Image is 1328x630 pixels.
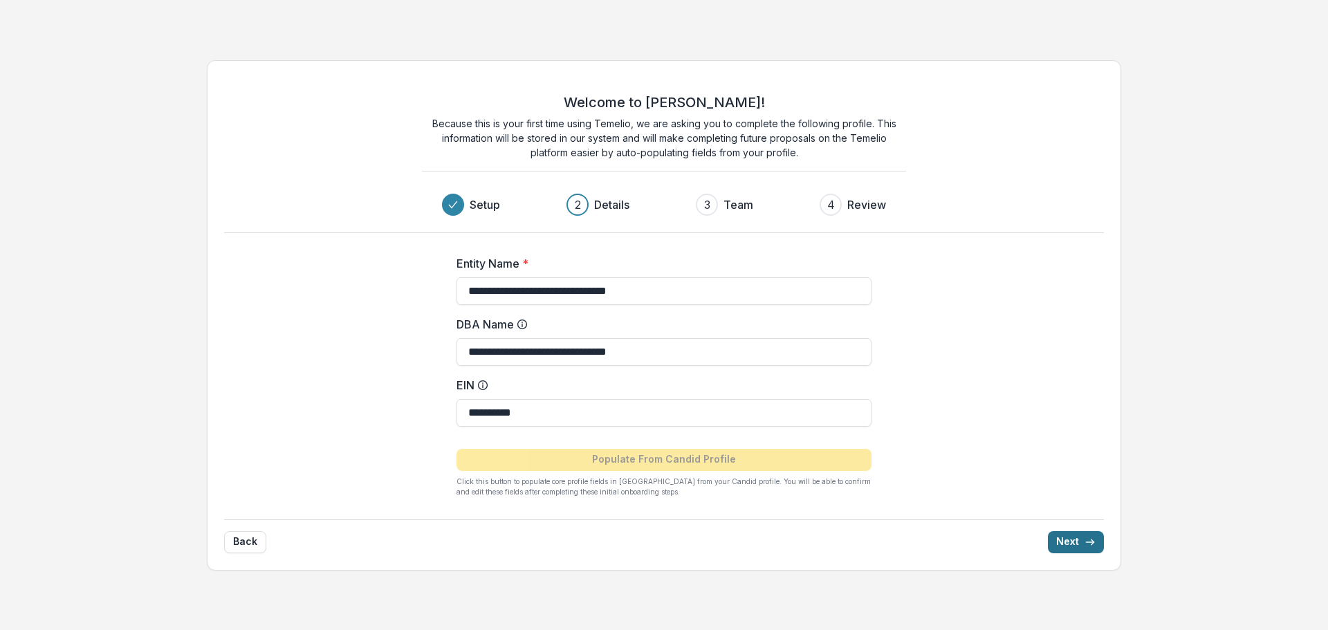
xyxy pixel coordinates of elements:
p: Because this is your first time using Temelio, we are asking you to complete the following profil... [422,116,906,160]
div: 2 [575,196,581,213]
h3: Team [723,196,753,213]
h3: Setup [470,196,500,213]
button: Populate From Candid Profile [456,449,871,471]
div: 3 [704,196,710,213]
label: DBA Name [456,316,863,333]
h3: Review [847,196,886,213]
h2: Welcome to [PERSON_NAME]! [564,94,765,111]
p: Click this button to populate core profile fields in [GEOGRAPHIC_DATA] from your Candid profile. ... [456,476,871,497]
h3: Details [594,196,629,213]
div: Progress [442,194,886,216]
button: Back [224,531,266,553]
label: EIN [456,377,863,393]
label: Entity Name [456,255,863,272]
div: 4 [827,196,835,213]
button: Next [1048,531,1104,553]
